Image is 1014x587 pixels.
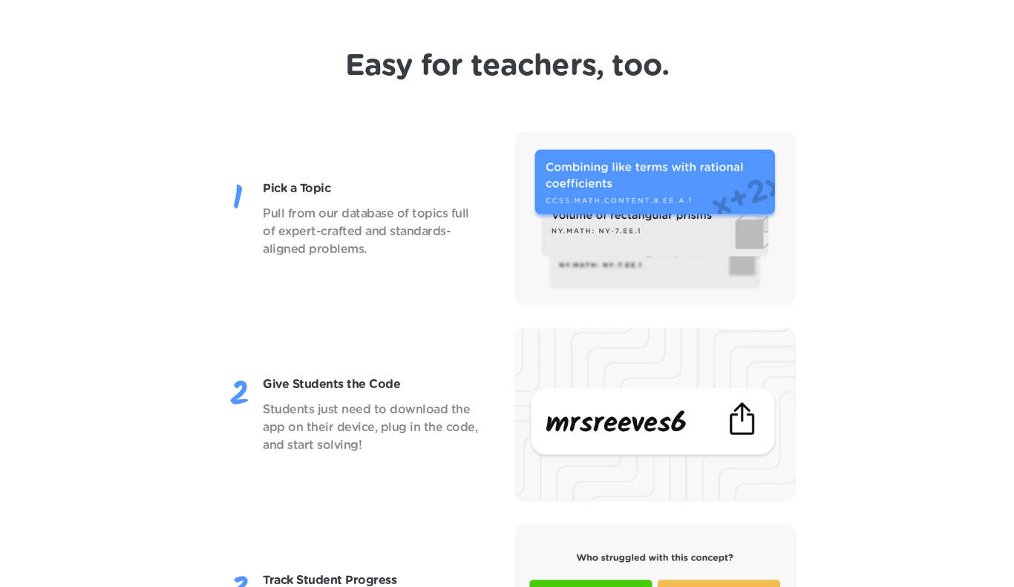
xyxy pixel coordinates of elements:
p: Give Students the Code [263,376,480,393]
h1: Easy for teachers, too. [345,48,670,84]
p: Pull from our database of topics full of expert-crafted and standards-aligned problems. [263,205,480,258]
p: Students just need to download the app on their device, plug in the code, and start solving! [263,401,480,454]
p: Pick a Topic [263,180,480,197]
